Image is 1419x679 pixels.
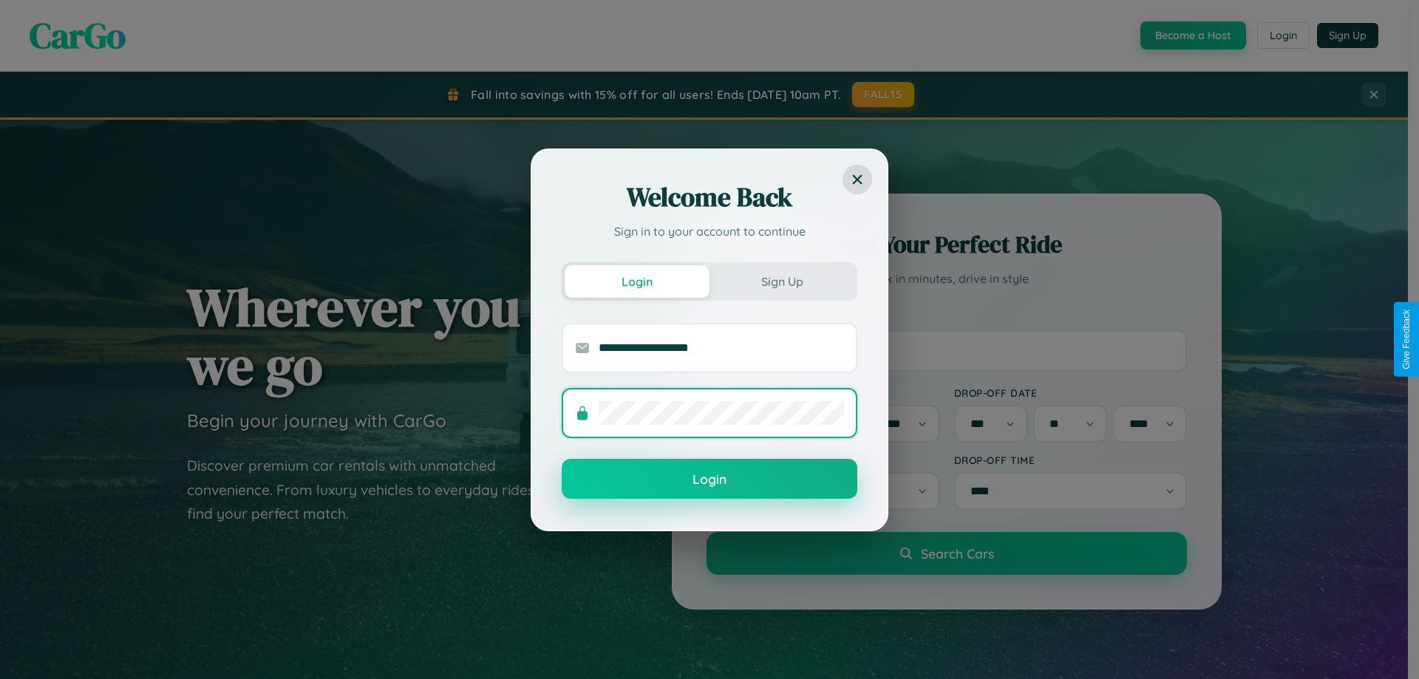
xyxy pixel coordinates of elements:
div: Give Feedback [1401,310,1412,369]
p: Sign in to your account to continue [562,222,857,240]
button: Login [562,459,857,499]
button: Sign Up [709,265,854,298]
h2: Welcome Back [562,180,857,215]
button: Login [565,265,709,298]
